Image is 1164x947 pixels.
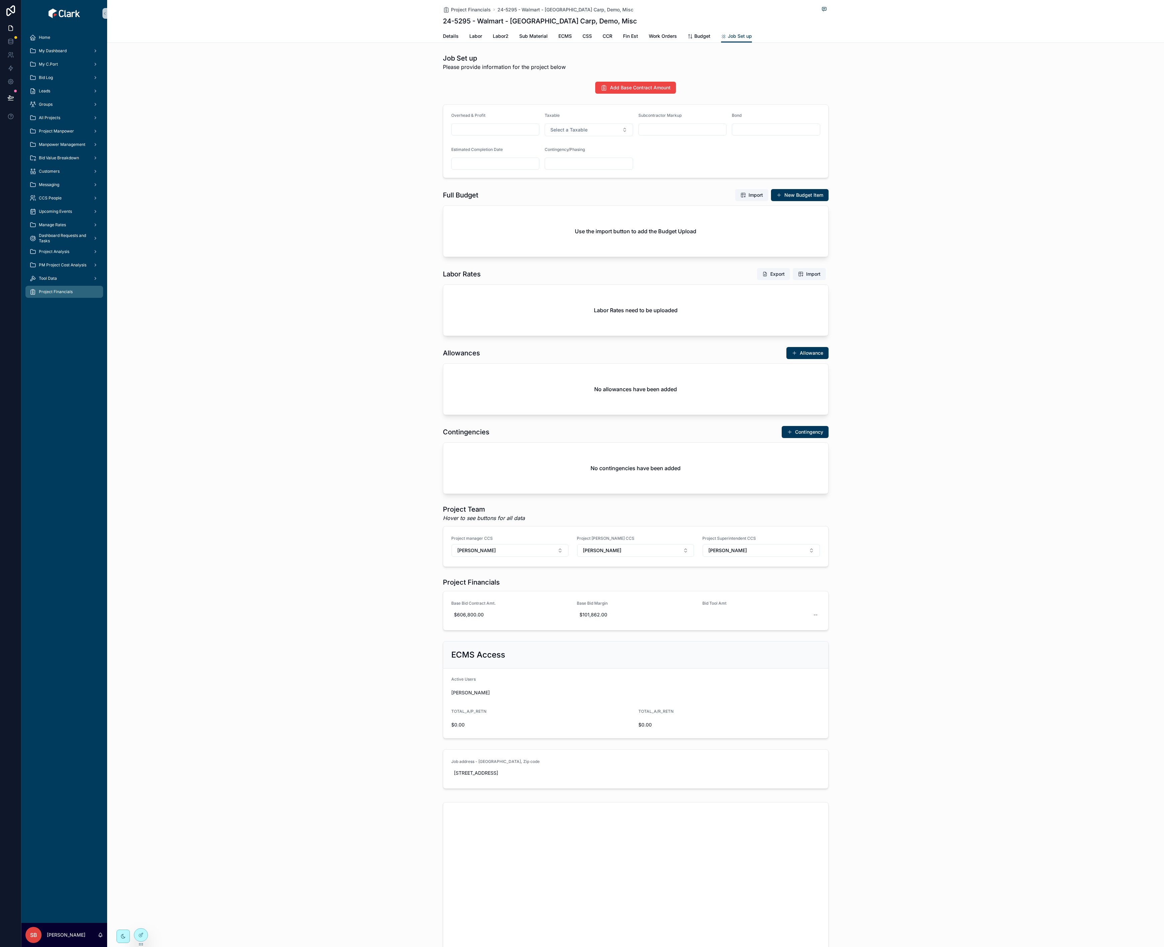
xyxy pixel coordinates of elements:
[649,33,677,39] span: Work Orders
[25,232,103,244] a: Dashboard Requests and Tasks
[493,33,509,39] span: Labor2
[457,547,496,554] span: [PERSON_NAME]
[469,30,482,44] a: Labor
[25,125,103,137] a: Project Manpower
[25,179,103,191] a: Messaging
[594,385,677,393] h2: No allowances have been added
[721,30,752,43] a: Job Set up
[25,85,103,97] a: Leads
[519,33,548,39] span: Sub Material
[39,142,85,147] span: Manpower Management
[688,30,710,44] a: Budget
[443,269,481,279] h1: Labor Rates
[39,88,50,94] span: Leads
[497,6,633,13] a: 24-5295 - Walmart - [GEOGRAPHIC_DATA] Carp, Demo, Misc
[25,192,103,204] a: CCS People
[443,427,489,437] h1: Contingencies
[771,189,829,201] button: New Budget Item
[39,115,60,120] span: All Projects
[21,27,107,307] div: scrollable content
[443,63,566,71] span: Please provide information for the project below
[25,45,103,57] a: My Dashboard
[25,31,103,44] a: Home
[558,33,572,39] span: ECMS
[702,601,820,606] span: Bid Tool Amt
[25,139,103,151] a: Manpower Management
[39,276,57,281] span: Tool Data
[638,709,674,714] span: TOTAL_A/R_RETN
[451,113,485,118] span: Overhead & Profit
[39,75,53,80] span: Bid Log
[558,30,572,44] a: ECMS
[575,227,696,235] h2: Use the import button to add the Budget Upload
[638,721,820,728] span: $0.00
[452,544,568,557] button: Select Button
[39,233,88,244] span: Dashboard Requests and Tasks
[454,770,818,776] span: [STREET_ADDRESS]
[451,536,569,541] span: Project manager CCS
[519,30,548,44] a: Sub Material
[443,348,480,358] h1: Allowances
[443,591,828,630] a: Base Bid Contract Amt.$606,800.00Base Bid Margin$101,862.00Bid Tool Amt--
[451,6,491,13] span: Project Financials
[623,30,638,44] a: Fin Est
[25,219,103,231] a: Manage Rates
[583,547,621,554] span: [PERSON_NAME]
[48,8,80,19] img: App logo
[443,514,525,522] em: Hover to see buttons for all data
[39,102,53,107] span: Groups
[591,464,681,472] h2: No contingencies have been added
[451,677,476,682] span: Active Users
[603,30,612,44] a: CCR
[702,536,820,541] span: Project Superintendent CCS
[30,931,37,939] span: SB
[39,222,66,228] span: Manage Rates
[583,33,592,39] span: CSS
[793,268,826,280] button: Import
[25,286,103,298] a: Project Financials
[25,112,103,124] a: All Projects
[694,33,710,39] span: Budget
[806,271,821,277] span: Import
[583,30,592,44] a: CSS
[550,126,588,133] span: Select a Taxable
[47,932,85,938] p: [PERSON_NAME]
[577,544,694,557] button: Select Button
[443,578,500,587] h1: Project Financials
[39,62,58,67] span: My C.Port
[595,82,676,94] button: Add Base Contract Amount
[443,6,491,13] a: Project Financials
[577,536,694,541] span: Project [PERSON_NAME] CCS
[735,189,768,201] button: Import
[443,16,637,26] h1: 24-5295 - Walmart - [GEOGRAPHIC_DATA] Carp, Demo, Misc
[545,147,585,152] span: Contingency/Phasing
[728,33,752,39] span: Job Set up
[493,30,509,44] a: Labor2
[25,152,103,164] a: Bid Value Breakdown
[39,289,73,294] span: Project Financials
[786,347,829,359] button: Allowance
[451,650,505,660] h2: ECMS Access
[443,54,566,63] h1: Job Set up
[443,30,459,44] a: Details
[649,30,677,44] a: Work Orders
[454,611,566,618] span: $606,800.00
[469,33,482,39] span: Labor
[443,505,525,514] h1: Project Team
[749,192,763,198] span: Import
[757,268,790,280] button: Export
[813,611,818,618] div: --
[39,249,69,254] span: Project Analysis
[25,246,103,258] a: Project Analysis
[443,33,459,39] span: Details
[732,113,742,118] span: Bond
[577,601,694,606] span: Base Bid Margin
[39,155,79,161] span: Bid Value Breakdown
[39,35,50,40] span: Home
[25,272,103,284] a: Tool Data
[39,48,67,54] span: My Dashboard
[25,259,103,271] a: PM Project Cost Analysis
